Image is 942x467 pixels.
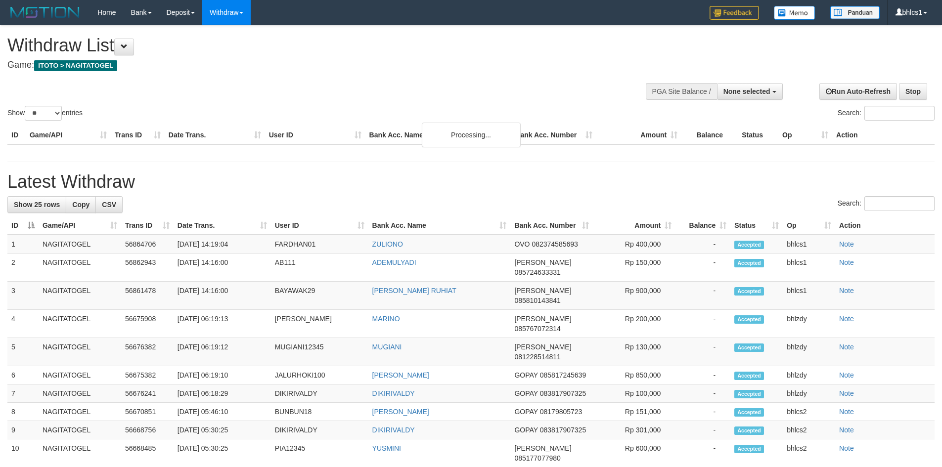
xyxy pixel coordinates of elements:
[783,384,835,403] td: bhlzdy
[838,106,935,121] label: Search:
[734,315,764,324] span: Accepted
[372,240,403,248] a: ZULIONO
[864,106,935,121] input: Search:
[738,126,778,144] th: Status
[271,310,368,338] td: [PERSON_NAME]
[783,403,835,421] td: bhlcs2
[174,254,271,282] td: [DATE] 14:16:00
[372,287,456,295] a: [PERSON_NAME] RUHIAT
[39,310,121,338] td: NAGITATOGEL
[675,403,730,421] td: -
[646,83,717,100] div: PGA Site Balance /
[839,371,854,379] a: Note
[39,254,121,282] td: NAGITATOGEL
[7,282,39,310] td: 3
[7,216,39,235] th: ID: activate to sort column descending
[514,426,538,434] span: GOPAY
[514,353,560,361] span: Copy 081228514811 to clipboard
[514,268,560,276] span: Copy 085724633331 to clipboard
[372,315,400,323] a: MARINO
[675,421,730,439] td: -
[25,106,62,121] select: Showentries
[864,196,935,211] input: Search:
[514,258,571,266] span: [PERSON_NAME]
[174,310,271,338] td: [DATE] 06:19:13
[778,126,832,144] th: Op
[510,216,593,235] th: Bank Acc. Number: activate to sort column ascending
[783,282,835,310] td: bhlcs1
[593,366,675,384] td: Rp 850,000
[540,371,586,379] span: Copy 085817245639 to clipboard
[372,426,415,434] a: DIKIRIVALDY
[675,366,730,384] td: -
[593,310,675,338] td: Rp 200,000
[271,282,368,310] td: BAYAWAK29
[174,384,271,403] td: [DATE] 06:18:29
[174,216,271,235] th: Date Trans.: activate to sort column ascending
[365,126,512,144] th: Bank Acc. Name
[783,421,835,439] td: bhlcs2
[39,216,121,235] th: Game/API: activate to sort column ascending
[174,282,271,310] td: [DATE] 14:16:00
[540,389,586,397] span: Copy 083817907325 to clipboard
[532,240,578,248] span: Copy 082374585693 to clipboard
[174,235,271,254] td: [DATE] 14:19:04
[734,426,764,435] span: Accepted
[121,216,174,235] th: Trans ID: activate to sort column ascending
[593,403,675,421] td: Rp 151,000
[121,403,174,421] td: 56670851
[514,371,538,379] span: GOPAY
[839,389,854,397] a: Note
[681,126,738,144] th: Balance
[121,310,174,338] td: 56675908
[95,196,123,213] a: CSV
[7,60,618,70] h4: Game:
[783,338,835,366] td: bhlzdy
[7,421,39,439] td: 9
[368,216,511,235] th: Bank Acc. Name: activate to sort column ascending
[66,196,96,213] a: Copy
[271,421,368,439] td: DIKIRIVALDY
[514,389,538,397] span: GOPAY
[839,426,854,434] a: Note
[717,83,783,100] button: None selected
[593,338,675,366] td: Rp 130,000
[514,297,560,304] span: Copy 085810143841 to clipboard
[675,235,730,254] td: -
[675,216,730,235] th: Balance: activate to sort column ascending
[783,366,835,384] td: bhlzdy
[730,216,783,235] th: Status: activate to sort column ascending
[7,106,83,121] label: Show entries
[39,366,121,384] td: NAGITATOGEL
[839,343,854,351] a: Note
[783,235,835,254] td: bhlcs1
[102,201,116,209] span: CSV
[121,235,174,254] td: 56864706
[899,83,927,100] a: Stop
[7,403,39,421] td: 8
[675,338,730,366] td: -
[7,36,618,55] h1: Withdraw List
[734,343,764,352] span: Accepted
[39,282,121,310] td: NAGITATOGEL
[111,126,165,144] th: Trans ID
[675,254,730,282] td: -
[372,258,416,266] a: ADEMULYADI
[174,338,271,366] td: [DATE] 06:19:12
[734,241,764,249] span: Accepted
[7,196,66,213] a: Show 25 rows
[596,126,681,144] th: Amount
[838,196,935,211] label: Search:
[783,254,835,282] td: bhlcs1
[174,366,271,384] td: [DATE] 06:19:10
[819,83,897,100] a: Run Auto-Refresh
[734,445,764,453] span: Accepted
[39,338,121,366] td: NAGITATOGEL
[7,384,39,403] td: 7
[839,240,854,248] a: Note
[540,408,583,416] span: Copy 08179805723 to clipboard
[514,287,571,295] span: [PERSON_NAME]
[832,126,935,144] th: Action
[174,421,271,439] td: [DATE] 05:30:25
[165,126,265,144] th: Date Trans.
